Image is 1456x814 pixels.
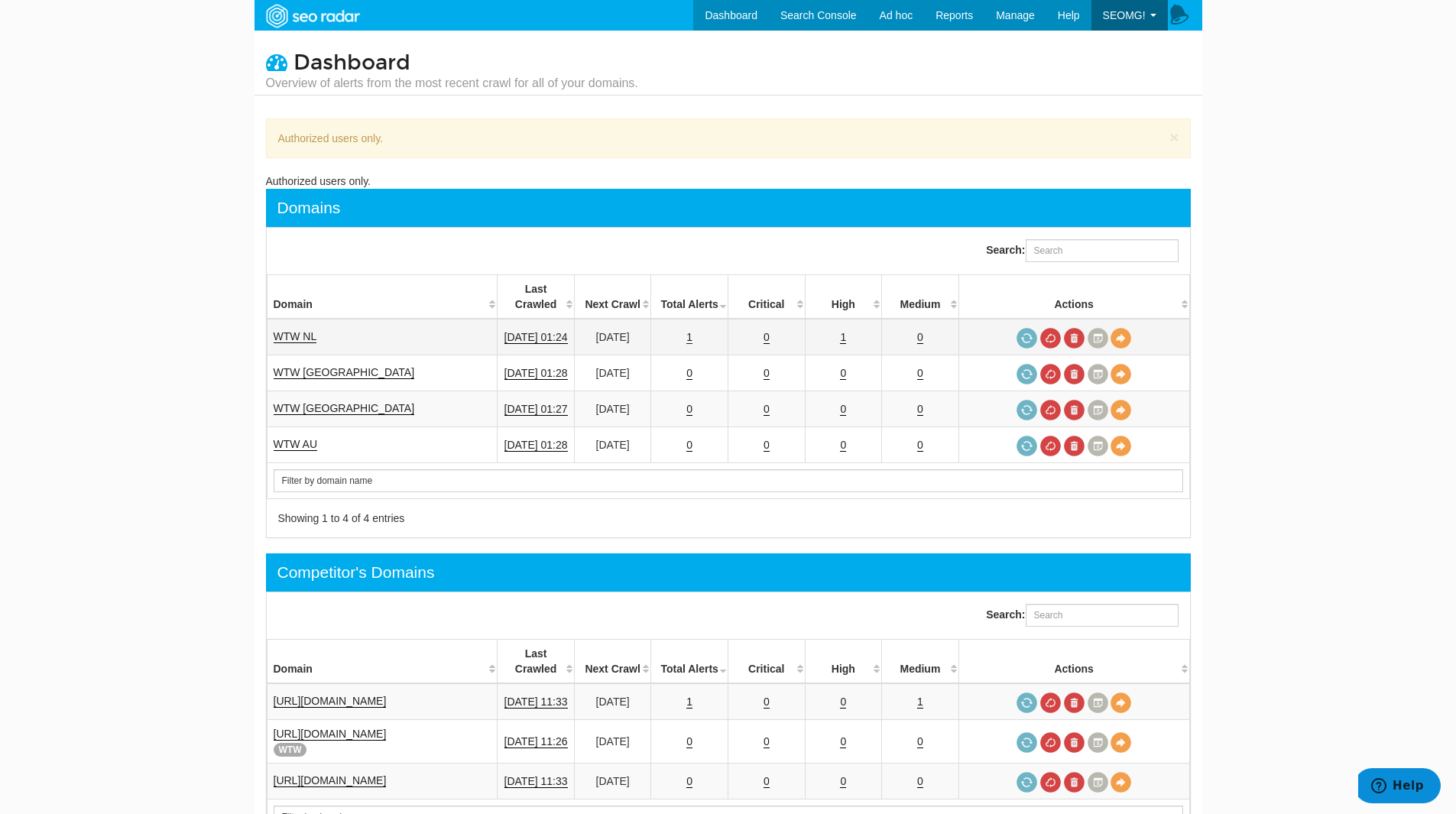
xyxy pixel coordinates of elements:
a: Cancel in-progress audit [1040,400,1061,420]
span: Help [1058,9,1080,21]
a: 0 [840,735,846,748]
a: Cancel in-progress audit [1040,328,1061,349]
a: [DATE] 01:27 [504,403,568,416]
div: Showing 1 to 4 of 4 entries [278,511,709,526]
th: High: activate to sort column descending [805,640,882,684]
a: 0 [764,439,770,452]
a: Delete most recent audit [1064,772,1085,793]
th: Total Alerts: activate to sort column ascending [651,640,728,684]
a: 0 [686,775,692,788]
td: [DATE] [574,355,651,391]
a: [DATE] 01:28 [504,367,568,380]
a: 0 [840,696,846,709]
a: Delete most recent audit [1064,400,1085,420]
a: Delete most recent audit [1064,364,1085,384]
a: 0 [686,403,692,416]
a: Crawl History [1088,772,1108,793]
a: 1 [840,331,846,344]
a: 0 [917,331,923,344]
a: 0 [686,735,692,748]
a: 0 [840,775,846,788]
a: [DATE] 11:26 [504,735,568,748]
iframe: Opens a widget where you can find more information [1358,768,1441,806]
a: 0 [686,439,692,452]
small: Overview of alerts from the most recent crawl for all of your domains. [266,75,638,92]
a: 0 [917,775,923,788]
input: Search [274,469,1183,492]
td: [DATE] [574,764,651,799]
a: 0 [764,331,770,344]
a: 0 [764,696,770,709]
a: Crawl History [1088,732,1108,753]
a: Request a crawl [1017,400,1037,420]
a: [DATE] 11:33 [504,775,568,788]
div: Authorized users only. [266,174,1191,189]
a: 0 [917,403,923,416]
a: Cancel in-progress audit [1040,692,1061,713]
a: Crawl History [1088,364,1108,384]
a: Request a crawl [1017,364,1037,384]
button: × [1169,129,1179,145]
span: Dashboard [293,50,410,76]
a: Delete most recent audit [1064,732,1085,753]
td: [DATE] [574,391,651,427]
div: Competitor's Domains [277,561,435,584]
a: [URL][DOMAIN_NAME] [274,695,387,708]
th: Total Alerts: activate to sort column ascending [651,275,728,319]
a: View Domain Overview [1111,772,1131,793]
input: Search: [1026,239,1179,262]
span: WTW [274,743,307,757]
th: High: activate to sort column descending [805,275,882,319]
a: Crawl History [1088,400,1108,420]
a: WTW AU [274,438,318,451]
a: View Domain Overview [1111,732,1131,753]
th: Domain: activate to sort column ascending [267,275,498,319]
a: Cancel in-progress audit [1040,436,1061,456]
a: 1 [686,331,692,344]
a: View Domain Overview [1111,436,1131,456]
a: Crawl History [1088,692,1108,713]
a: View Domain Overview [1111,364,1131,384]
a: [DATE] 11:33 [504,696,568,709]
a: WTW [GEOGRAPHIC_DATA] [274,402,415,415]
th: Critical: activate to sort column descending [728,640,805,684]
a: 0 [764,775,770,788]
a: View Domain Overview [1111,400,1131,420]
a: View Domain Overview [1111,692,1131,713]
a: Cancel in-progress audit [1040,732,1061,753]
a: Request a crawl [1017,772,1037,793]
th: Next Crawl: activate to sort column descending [574,640,651,684]
a: WTW NL [274,330,317,343]
th: Last Crawled: activate to sort column descending [498,640,575,684]
label: Search: [986,604,1178,627]
a: 0 [764,735,770,748]
a: 0 [840,439,846,452]
img: SEORadar [260,2,365,30]
td: [DATE] [574,683,651,720]
a: Request a crawl [1017,328,1037,349]
a: 1 [686,696,692,709]
a: 0 [764,403,770,416]
th: Domain: activate to sort column ascending [267,640,498,684]
a: WTW [GEOGRAPHIC_DATA] [274,366,415,379]
a: 0 [840,367,846,380]
a: Cancel in-progress audit [1040,772,1061,793]
a: Cancel in-progress audit [1040,364,1061,384]
span: Ad hoc [880,9,913,21]
input: Search: [1026,604,1179,627]
div: Authorized users only. [266,118,1191,158]
span: Manage [996,9,1035,21]
th: Medium: activate to sort column descending [882,275,959,319]
span: SEOMG! [1103,9,1146,21]
a: Request a crawl [1017,732,1037,753]
a: [DATE] 01:24 [504,331,568,344]
a: 0 [764,367,770,380]
a: Crawl History [1088,328,1108,349]
th: Actions: activate to sort column ascending [958,640,1189,684]
a: Delete most recent audit [1064,692,1085,713]
a: 0 [840,403,846,416]
th: Critical: activate to sort column descending [728,275,805,319]
a: 0 [917,367,923,380]
label: Search: [986,239,1178,262]
td: [DATE] [574,720,651,764]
